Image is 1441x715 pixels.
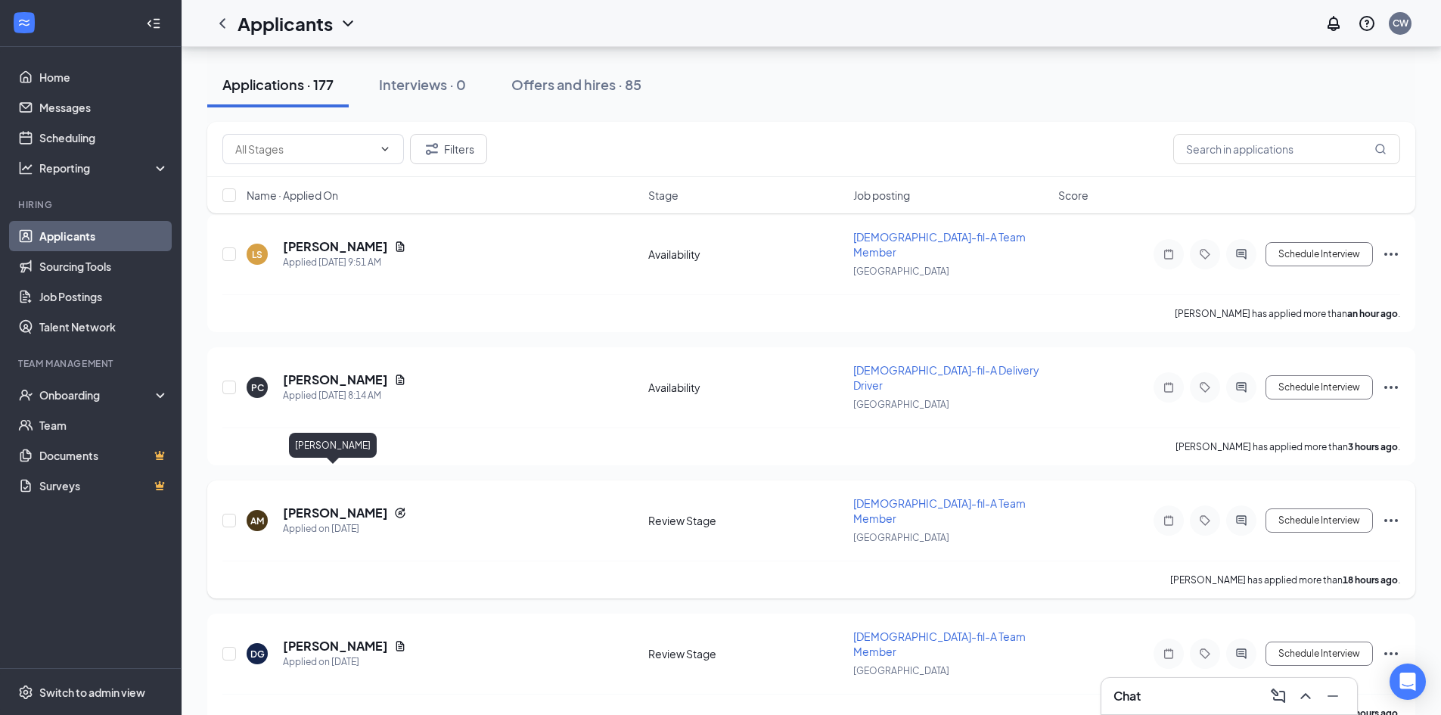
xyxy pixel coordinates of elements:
[853,363,1039,392] span: [DEMOGRAPHIC_DATA]-fil-A Delivery Driver
[1266,242,1373,266] button: Schedule Interview
[18,198,166,211] div: Hiring
[379,143,391,155] svg: ChevronDown
[39,62,169,92] a: Home
[1173,134,1400,164] input: Search in applications
[1348,441,1398,452] b: 3 hours ago
[648,380,844,395] div: Availability
[283,388,406,403] div: Applied [DATE] 8:14 AM
[39,387,156,403] div: Onboarding
[1266,375,1373,399] button: Schedule Interview
[339,14,357,33] svg: ChevronDown
[289,433,377,458] div: [PERSON_NAME]
[39,123,169,153] a: Scheduling
[283,238,388,255] h5: [PERSON_NAME]
[1266,508,1373,533] button: Schedule Interview
[853,266,949,277] span: [GEOGRAPHIC_DATA]
[146,16,161,31] svg: Collapse
[250,514,264,527] div: AM
[853,496,1026,525] span: [DEMOGRAPHIC_DATA]-fil-A Team Member
[1232,514,1250,527] svg: ActiveChat
[1196,514,1214,527] svg: Tag
[18,685,33,700] svg: Settings
[853,532,949,543] span: [GEOGRAPHIC_DATA]
[394,507,406,519] svg: Reapply
[39,160,169,176] div: Reporting
[1196,248,1214,260] svg: Tag
[1343,574,1398,586] b: 18 hours ago
[1266,642,1373,666] button: Schedule Interview
[1113,688,1141,704] h3: Chat
[18,357,166,370] div: Team Management
[1160,248,1178,260] svg: Note
[252,248,262,261] div: LS
[648,188,679,203] span: Stage
[283,255,406,270] div: Applied [DATE] 9:51 AM
[247,188,338,203] span: Name · Applied On
[283,371,388,388] h5: [PERSON_NAME]
[1266,684,1290,708] button: ComposeMessage
[18,160,33,176] svg: Analysis
[1175,440,1400,453] p: [PERSON_NAME] has applied more than .
[39,471,169,501] a: SurveysCrown
[1382,511,1400,530] svg: Ellipses
[394,374,406,386] svg: Document
[283,638,388,654] h5: [PERSON_NAME]
[1382,645,1400,663] svg: Ellipses
[39,410,169,440] a: Team
[1390,664,1426,700] div: Open Intercom Messenger
[410,134,487,164] button: Filter Filters
[39,221,169,251] a: Applicants
[39,440,169,471] a: DocumentsCrown
[1232,248,1250,260] svg: ActiveChat
[1297,687,1315,705] svg: ChevronUp
[1382,245,1400,263] svg: Ellipses
[1269,687,1287,705] svg: ComposeMessage
[222,75,334,94] div: Applications · 177
[39,685,145,700] div: Switch to admin view
[1232,648,1250,660] svg: ActiveChat
[1293,684,1318,708] button: ChevronUp
[853,399,949,410] span: [GEOGRAPHIC_DATA]
[250,648,265,661] div: DG
[1196,381,1214,393] svg: Tag
[213,14,231,33] svg: ChevronLeft
[648,646,844,661] div: Review Stage
[394,241,406,253] svg: Document
[1232,381,1250,393] svg: ActiveChat
[853,188,910,203] span: Job posting
[379,75,466,94] div: Interviews · 0
[251,381,264,394] div: PC
[423,140,441,158] svg: Filter
[39,281,169,312] a: Job Postings
[853,630,1026,658] span: [DEMOGRAPHIC_DATA]-fil-A Team Member
[1324,687,1342,705] svg: Minimize
[1160,648,1178,660] svg: Note
[283,521,406,536] div: Applied on [DATE]
[511,75,641,94] div: Offers and hires · 85
[853,230,1026,259] span: [DEMOGRAPHIC_DATA]-fil-A Team Member
[235,141,373,157] input: All Stages
[283,505,388,521] h5: [PERSON_NAME]
[1358,14,1376,33] svg: QuestionInfo
[1170,574,1400,586] p: [PERSON_NAME] has applied more than .
[648,513,844,528] div: Review Stage
[39,92,169,123] a: Messages
[238,11,333,36] h1: Applicants
[1321,684,1345,708] button: Minimize
[1175,307,1400,320] p: [PERSON_NAME] has applied more than .
[1374,143,1387,155] svg: MagnifyingGlass
[1196,648,1214,660] svg: Tag
[648,247,844,262] div: Availability
[283,654,406,670] div: Applied on [DATE]
[1160,381,1178,393] svg: Note
[18,387,33,403] svg: UserCheck
[1382,378,1400,396] svg: Ellipses
[39,251,169,281] a: Sourcing Tools
[394,640,406,652] svg: Document
[1160,514,1178,527] svg: Note
[1393,17,1408,30] div: CW
[1058,188,1089,203] span: Score
[1325,14,1343,33] svg: Notifications
[17,15,32,30] svg: WorkstreamLogo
